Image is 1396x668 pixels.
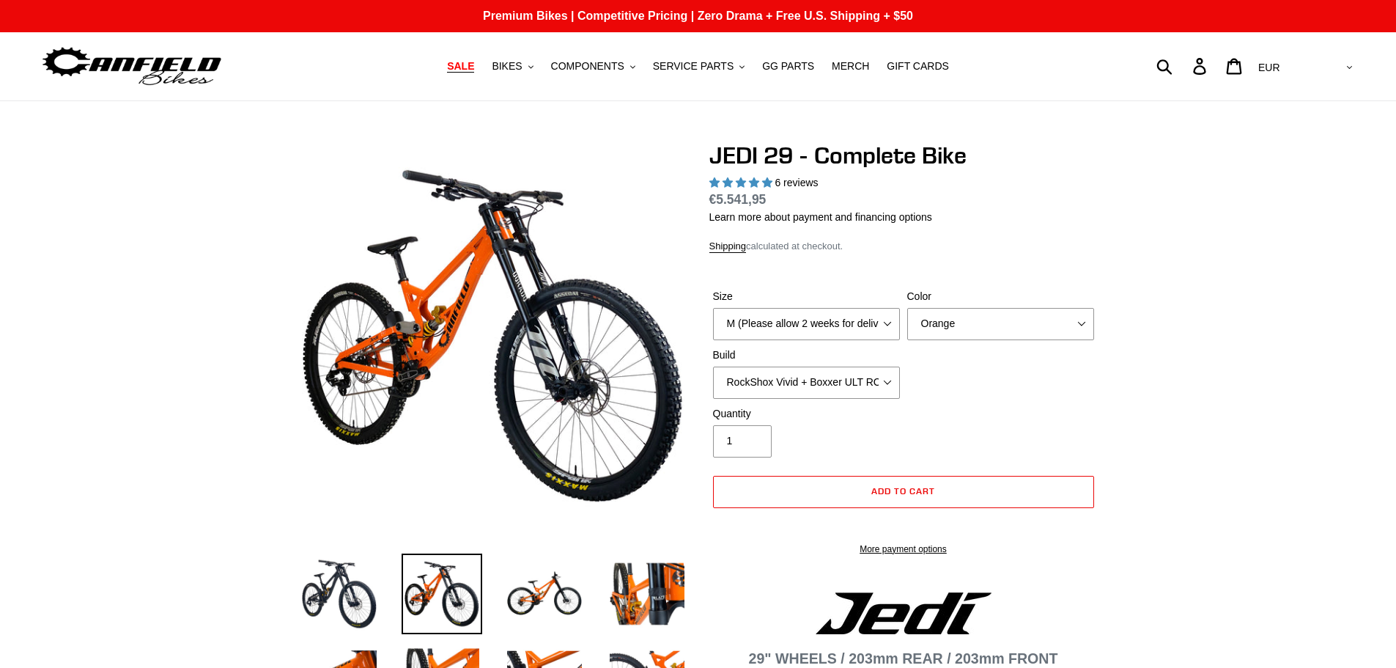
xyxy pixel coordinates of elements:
h1: JEDI 29 - Complete Bike [709,142,1098,169]
div: calculated at checkout. [709,239,1098,254]
button: Add to cart [713,476,1094,508]
strong: 29" WHEELS / 203mm REAR / 203mm FRONT [749,650,1058,667]
span: €5.541,95 [709,192,767,207]
span: SERVICE PARTS [653,60,734,73]
span: 6 reviews [775,177,818,188]
a: Shipping [709,241,747,253]
span: BIKES [492,60,522,73]
img: Jedi Logo [816,592,991,634]
span: Add to cart [871,485,935,496]
button: COMPONENTS [544,56,643,76]
span: COMPONENTS [551,60,624,73]
a: SALE [440,56,481,76]
a: GG PARTS [755,56,821,76]
img: Load image into Gallery viewer, JEDI 29 - Complete Bike [299,554,380,634]
img: Load image into Gallery viewer, JEDI 29 - Complete Bike [504,554,585,634]
a: Learn more about payment and financing options [709,211,932,223]
span: GG PARTS [762,60,814,73]
span: SALE [447,60,474,73]
label: Size [713,289,900,304]
img: Load image into Gallery viewer, JEDI 29 - Complete Bike [402,554,482,634]
span: 5.00 stars [709,177,775,188]
span: GIFT CARDS [887,60,949,73]
a: MERCH [824,56,876,76]
span: MERCH [832,60,869,73]
label: Quantity [713,406,900,422]
a: GIFT CARDS [879,56,956,76]
img: Canfield Bikes [40,43,224,89]
img: Load image into Gallery viewer, JEDI 29 - Complete Bike [607,554,687,634]
label: Build [713,348,900,363]
button: BIKES [484,56,540,76]
img: JEDI 29 - Complete Bike [302,144,684,527]
button: SERVICE PARTS [646,56,752,76]
input: Search [1164,50,1202,82]
a: More payment options [713,543,1094,556]
label: Color [907,289,1094,304]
